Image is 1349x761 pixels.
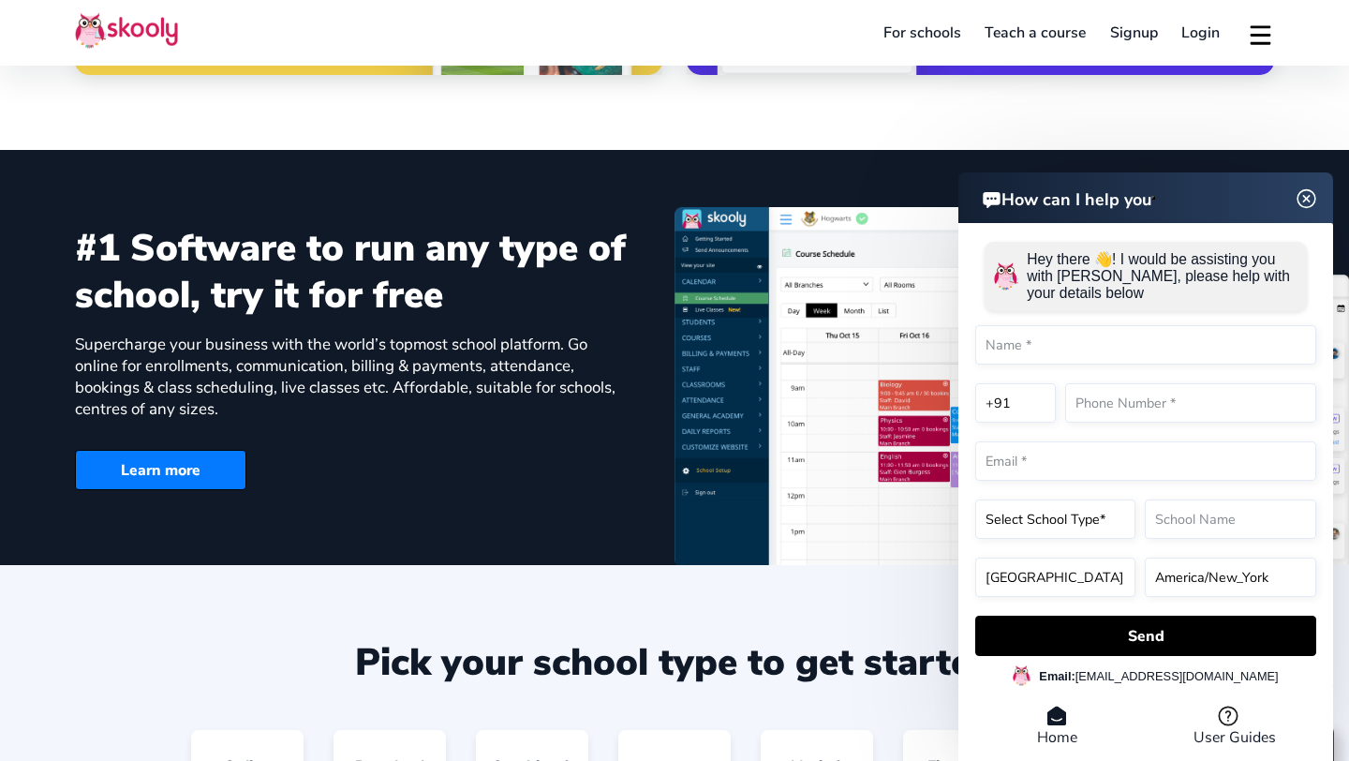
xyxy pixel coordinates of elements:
[1247,18,1274,49] button: menu outline
[1170,18,1233,48] a: Login
[75,225,630,319] div: #1 Software to run any type of school, try it for free
[75,450,246,490] a: Learn more
[1098,18,1170,48] a: Signup
[871,18,973,48] a: For schools
[75,12,178,49] img: Skooly
[75,334,630,420] div: Supercharge your business with the world’s topmost school platform. Go online for enrollments, co...
[972,18,1098,48] a: Teach a course
[75,640,1274,685] div: Pick your school type to get started
[674,207,1349,565] img: #1 Software to run any type of school, try it for free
